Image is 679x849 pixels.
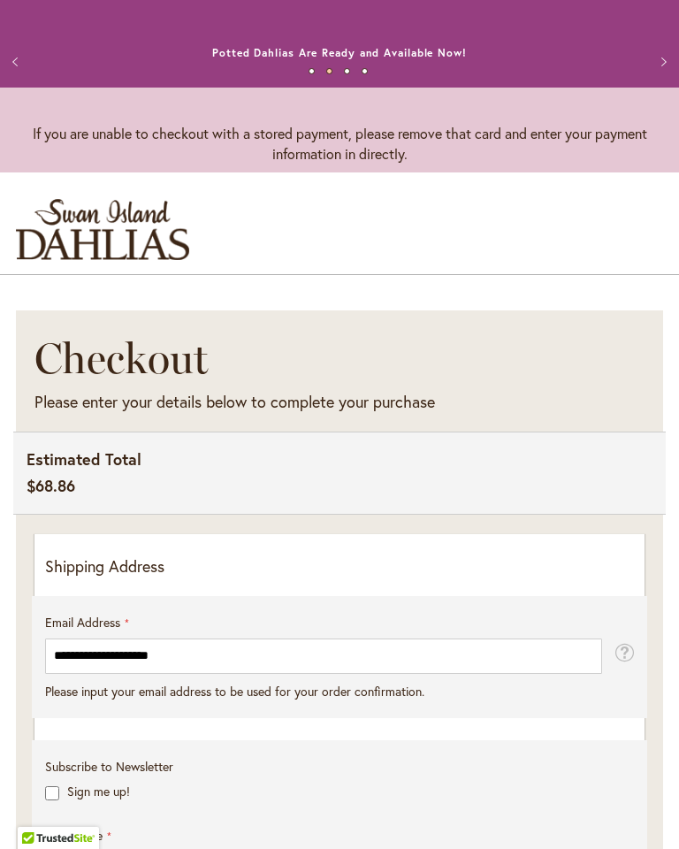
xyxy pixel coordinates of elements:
[644,44,679,80] button: Next
[13,786,63,836] iframe: Launch Accessibility Center
[45,758,173,775] span: Subscribe to Newsletter
[326,68,332,74] button: 2 of 4
[45,555,634,578] p: Shipping Address
[344,68,350,74] button: 3 of 4
[27,448,141,471] span: Estimated Total
[27,475,75,496] span: $68.86
[45,614,120,631] span: Email Address
[309,68,315,74] button: 1 of 4
[45,683,424,700] span: Please input your email address to be used for your order confirmation.
[16,199,189,260] a: store logo
[34,332,473,385] h1: Checkout
[212,46,467,59] a: Potted Dahlias Are Ready and Available Now!
[34,391,473,414] div: Please enter your details below to complete your purchase
[362,68,368,74] button: 4 of 4
[67,783,130,799] label: Sign me up!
